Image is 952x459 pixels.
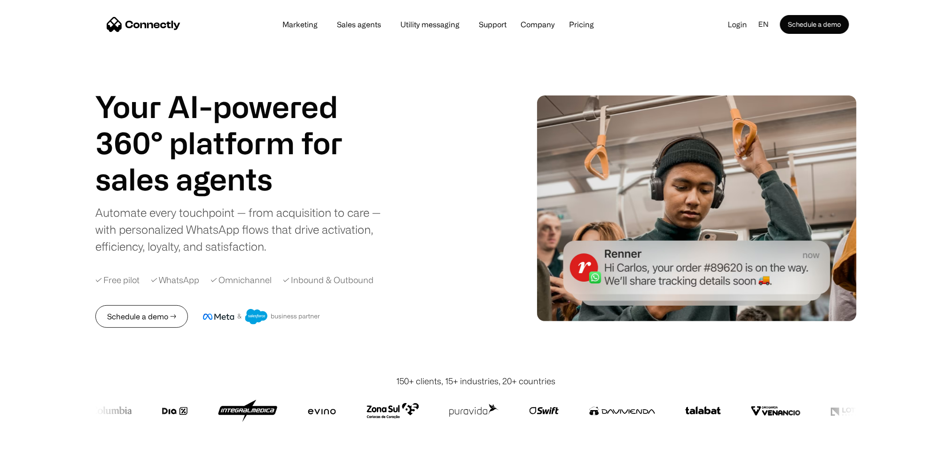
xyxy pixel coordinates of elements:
h1: Your AI-powered 360° platform for [95,88,377,161]
a: Login [720,17,755,32]
a: Sales agents [329,21,389,28]
div: ✓ Omnichannel [211,274,272,286]
aside: Language selected: English [9,442,56,456]
div: Company [521,18,555,31]
a: Schedule a demo → [95,305,188,328]
div: en [758,17,769,32]
div: carousel [95,161,377,197]
a: Support [471,21,514,28]
a: home [107,17,180,32]
a: Pricing [562,21,601,28]
div: ✓ Free pilot [95,274,140,286]
div: en [755,17,780,32]
div: 150+ clients, 15+ industries, 20+ countries [397,375,556,388]
div: ✓ Inbound & Outbound [283,274,374,286]
div: Company [518,18,558,31]
h1: sales agents [95,161,377,197]
a: Utility messaging [393,21,467,28]
img: Meta and Salesforce business partner badge. [203,309,320,325]
div: 4 of 4 [95,161,377,197]
a: Schedule a demo [780,15,849,34]
a: Marketing [275,21,325,28]
div: ✓ WhatsApp [151,274,199,286]
ul: Language list [19,443,56,456]
div: Automate every touchpoint — from acquisition to care — with personalized WhatsApp flows that driv... [95,204,391,255]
